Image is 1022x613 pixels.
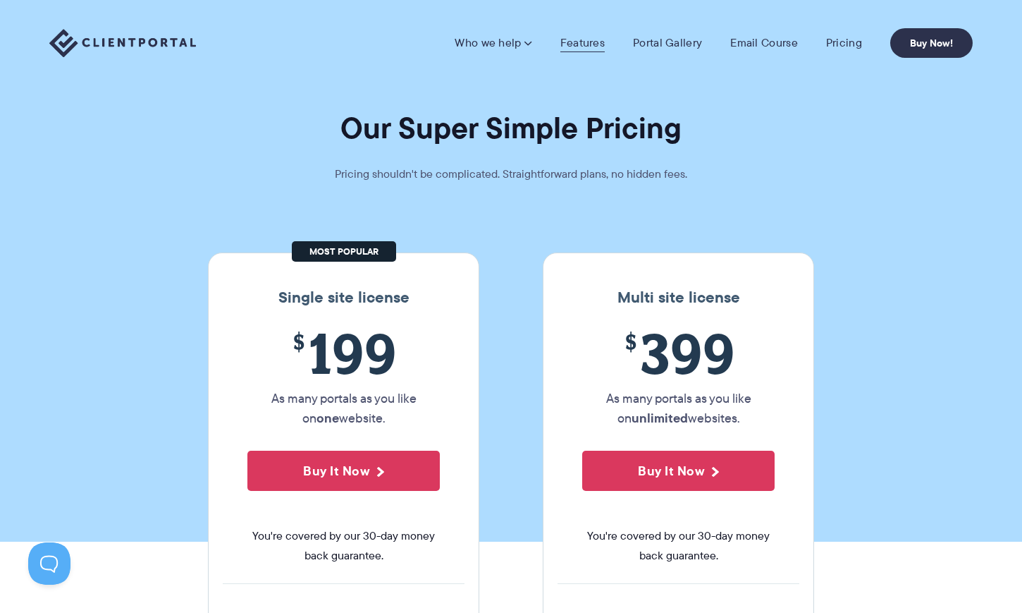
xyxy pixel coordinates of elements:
strong: one [316,408,339,427]
button: Buy It Now [247,451,440,491]
h3: Single site license [223,289,464,307]
a: Buy Now! [890,28,973,58]
h3: Multi site license [558,289,799,307]
a: Who we help [455,36,531,50]
button: Buy It Now [582,451,775,491]
span: 199 [247,321,440,385]
span: You're covered by our 30-day money back guarantee. [247,526,440,566]
p: As many portals as you like on website. [247,389,440,428]
strong: unlimited [632,408,688,427]
span: 399 [582,321,775,385]
a: Portal Gallery [633,36,702,50]
a: Pricing [826,36,862,50]
p: As many portals as you like on websites. [582,389,775,428]
iframe: Toggle Customer Support [28,542,70,585]
a: Email Course [730,36,798,50]
span: You're covered by our 30-day money back guarantee. [582,526,775,566]
a: Features [560,36,605,50]
p: Pricing shouldn't be complicated. Straightforward plans, no hidden fees. [300,164,722,184]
